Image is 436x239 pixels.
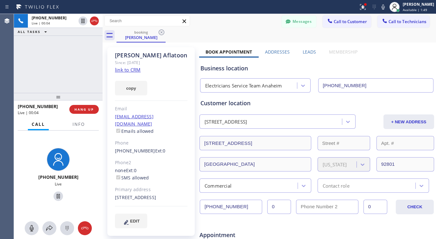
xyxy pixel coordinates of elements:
button: ALL TASKS [14,28,53,36]
span: [PHONE_NUMBER] [18,103,58,109]
input: Emails allowed [116,129,120,133]
span: Call to Technicians [389,19,426,24]
div: Email [115,105,187,113]
span: Ext: 0 [126,167,136,173]
input: SMS allowed [116,175,120,179]
div: Contact role [323,182,350,189]
span: Live | 00:04 [18,110,39,115]
input: Street # [318,136,370,150]
div: Commercial [205,182,231,189]
label: Membership [329,49,357,55]
a: link to CRM [115,67,141,73]
div: Business location [200,64,433,73]
label: Emails allowed [115,128,154,134]
input: ZIP [376,157,434,171]
button: Call [28,118,49,131]
div: booking [117,30,165,35]
span: Live [55,181,62,187]
button: Hang up [90,16,99,25]
input: Phone Number [200,200,262,214]
span: Call [32,121,45,127]
span: HANG UP [74,107,94,112]
button: Open directory [42,221,56,235]
span: [PHONE_NUMBER] [38,174,79,180]
input: Ext. 2 [363,200,387,214]
button: Mute [379,3,388,11]
div: [PERSON_NAME] [117,35,165,40]
button: Hang up [78,221,92,235]
span: Call to Customer [334,19,367,24]
button: Info [69,118,89,131]
button: Call to Customer [323,16,371,28]
button: CHECK [396,200,434,214]
input: City [199,157,311,171]
div: Primary address [115,186,187,193]
div: Customer location [200,99,433,107]
input: Phone Number [318,78,434,93]
div: Phone [115,139,187,147]
label: Book Appointment [205,49,252,55]
button: Hold Customer [54,191,63,201]
button: Messages [281,16,316,28]
label: SMS allowed [115,175,149,181]
input: Phone Number 2 [296,200,358,214]
a: [EMAIL_ADDRESS][DOMAIN_NAME] [115,113,154,127]
div: Ellie Aflatoon [117,28,165,42]
span: ALL TASKS [18,29,41,34]
label: Leads [303,49,316,55]
div: Electricians Service Team Anaheim [205,82,282,89]
input: Address [199,136,311,150]
button: EDIT [115,214,147,228]
button: Call to Technicians [377,16,430,28]
span: EDIT [130,219,140,223]
button: Open dialpad [60,221,74,235]
button: HANG UP [69,105,99,114]
div: [PERSON_NAME] Aflatoon [115,52,187,59]
button: copy [115,81,147,95]
span: [PHONE_NUMBER] [32,15,66,21]
button: + NEW ADDRESS [383,114,434,129]
button: Mute [25,221,39,235]
span: Available | 1:49 [403,8,427,12]
div: [PERSON_NAME] [403,2,434,7]
span: Info [73,121,85,127]
div: [STREET_ADDRESS] [115,194,187,201]
span: Ext: 0 [155,148,166,154]
div: none [115,167,187,182]
div: [STREET_ADDRESS] [205,118,247,126]
input: Apt. # [376,136,434,150]
button: Hold Customer [79,16,87,25]
a: [PHONE_NUMBER] [115,148,155,154]
label: Addresses [265,49,290,55]
div: Since: [DATE] [115,59,187,66]
input: Search [105,16,190,26]
input: Ext. [267,200,291,214]
div: Phone2 [115,159,187,166]
span: Live | 00:04 [32,21,50,25]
